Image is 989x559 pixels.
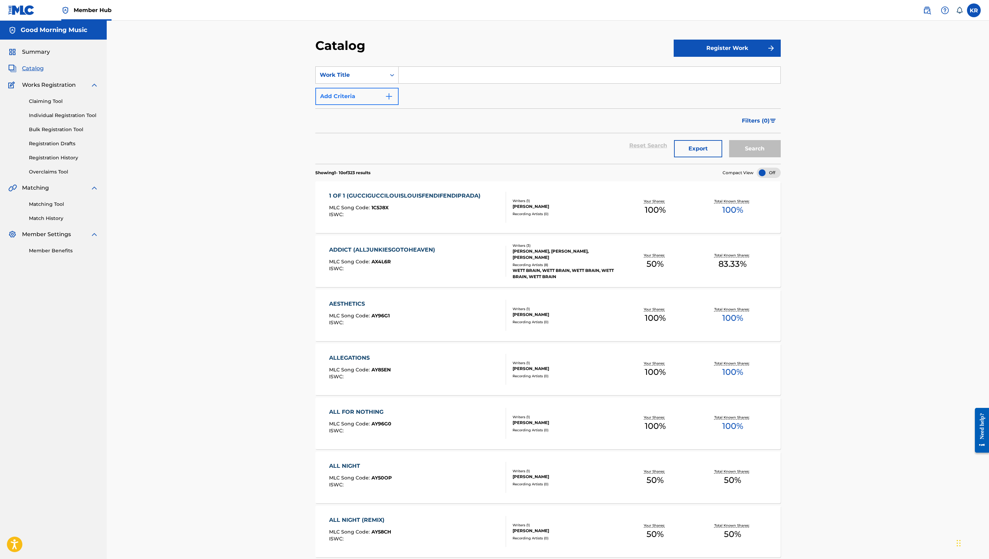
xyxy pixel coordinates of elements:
[722,204,743,216] span: 100 %
[329,192,484,200] div: 1 OF 1 (GUCCIGUCCILOUISLOUISFENDIFENDIPRADA)
[329,246,439,254] div: ADDICT (ALLJUNKIESGOTOHEAVEN)
[329,421,371,427] span: MLC Song Code :
[22,184,49,192] span: Matching
[329,462,392,470] div: ALL NIGHT
[315,66,781,164] form: Search Form
[371,421,391,427] span: AY96G0
[644,523,666,528] p: Your Shares:
[957,533,961,553] div: Drag
[371,529,391,535] span: AY58CH
[329,373,345,380] span: ISWC :
[513,319,617,325] div: Recording Artists ( 0 )
[22,81,76,89] span: Works Registration
[956,7,963,14] div: Notifications
[714,199,751,204] p: Total Known Shares:
[738,112,781,129] button: Filters (0)
[742,117,770,125] span: Filters ( 0 )
[718,258,747,270] span: 83.33 %
[329,482,345,488] span: ISWC :
[315,88,399,105] button: Add Criteria
[315,170,370,176] p: Showing 1 - 10 of 323 results
[22,48,50,56] span: Summary
[513,198,617,203] div: Writers ( 1 )
[955,526,989,559] iframe: Chat Widget
[329,259,371,265] span: MLC Song Code :
[714,361,751,366] p: Total Known Shares:
[329,313,371,319] span: MLC Song Code :
[513,468,617,474] div: Writers ( 1 )
[646,474,664,486] span: 50 %
[938,3,952,17] div: Help
[29,201,98,208] a: Matching Tool
[8,26,17,34] img: Accounts
[513,203,617,210] div: [PERSON_NAME]
[723,170,754,176] span: Compact View
[371,313,390,319] span: AY96G1
[714,415,751,420] p: Total Known Shares:
[722,420,743,432] span: 100 %
[315,398,781,449] a: ALL FOR NOTHINGMLC Song Code:AY96G0ISWC:Writers (1)[PERSON_NAME]Recording Artists (0)Your Shares:...
[724,528,741,540] span: 50 %
[674,140,722,157] button: Export
[8,64,44,73] a: CatalogCatalog
[513,474,617,480] div: [PERSON_NAME]
[920,3,934,17] a: Public Search
[329,265,345,272] span: ISWC :
[90,184,98,192] img: expand
[74,6,112,14] span: Member Hub
[371,475,392,481] span: AY50OP
[8,230,17,239] img: Member Settings
[315,235,781,287] a: ADDICT (ALLJUNKIESGOTOHEAVEN)MLC Song Code:AX4L6RISWC:Writers (3)[PERSON_NAME], [PERSON_NAME], [P...
[315,344,781,395] a: ALLEGATIONSMLC Song Code:AY85ENISWC:Writers (1)[PERSON_NAME]Recording Artists (0)Your Shares:100%...
[385,92,393,101] img: 9d2ae6d4665cec9f34b9.svg
[329,367,371,373] span: MLC Song Code :
[513,360,617,366] div: Writers ( 1 )
[513,366,617,372] div: [PERSON_NAME]
[714,523,751,528] p: Total Known Shares:
[329,354,391,362] div: ALLEGATIONS
[329,204,371,211] span: MLC Song Code :
[22,64,44,73] span: Catalog
[329,516,391,524] div: ALL NIGHT (REMIX)
[329,300,390,308] div: AESTHETICS
[315,289,781,341] a: AESTHETICSMLC Song Code:AY96G1ISWC:Writers (1)[PERSON_NAME]Recording Artists (0)Your Shares:100%T...
[513,312,617,318] div: [PERSON_NAME]
[8,48,17,56] img: Summary
[646,258,664,270] span: 50 %
[513,306,617,312] div: Writers ( 1 )
[329,408,391,416] div: ALL FOR NOTHING
[8,48,50,56] a: SummarySummary
[29,215,98,222] a: Match History
[767,44,775,52] img: f7272a7cc735f4ea7f67.svg
[513,420,617,426] div: [PERSON_NAME]
[371,367,391,373] span: AY85EN
[513,482,617,487] div: Recording Artists ( 0 )
[371,259,391,265] span: AX4L6R
[29,247,98,254] a: Member Benefits
[644,253,666,258] p: Your Shares:
[714,469,751,474] p: Total Known Shares:
[8,5,35,15] img: MLC Logo
[22,230,71,239] span: Member Settings
[513,243,617,248] div: Writers ( 3 )
[644,469,666,474] p: Your Shares:
[329,536,345,542] span: ISWC :
[513,267,617,280] div: WETT BRAIN, WETT BRAIN, WETT BRAIN, WETT BRAIN, WETT BRAIN
[967,3,981,17] div: User Menu
[315,452,781,503] a: ALL NIGHTMLC Song Code:AY50OPISWC:Writers (1)[PERSON_NAME]Recording Artists (0)Your Shares:50%Tot...
[645,420,666,432] span: 100 %
[21,26,87,34] h5: Good Morning Music
[646,528,664,540] span: 50 %
[645,204,666,216] span: 100 %
[513,373,617,379] div: Recording Artists ( 0 )
[722,312,743,324] span: 100 %
[329,428,345,434] span: ISWC :
[674,40,781,57] button: Register Work
[29,168,98,176] a: Overclaims Tool
[513,523,617,528] div: Writers ( 1 )
[644,199,666,204] p: Your Shares:
[644,361,666,366] p: Your Shares:
[644,415,666,420] p: Your Shares:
